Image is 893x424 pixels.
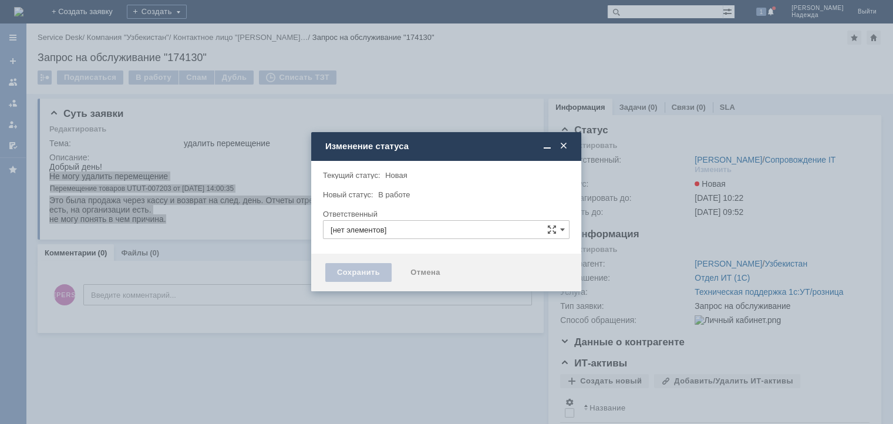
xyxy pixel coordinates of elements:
[325,141,570,152] div: Изменение статуса
[385,171,407,180] span: Новая
[558,141,570,152] span: Закрыть
[323,210,567,218] div: Ответственный
[547,225,557,234] span: Сложная форма
[541,141,553,152] span: Свернуть (Ctrl + M)
[323,190,373,199] label: Новый статус:
[323,171,380,180] label: Текущий статус:
[1,22,184,31] span: Перемещение товаров UTUT-007203 от [DATE] 14:00:35
[378,190,410,199] span: В работе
